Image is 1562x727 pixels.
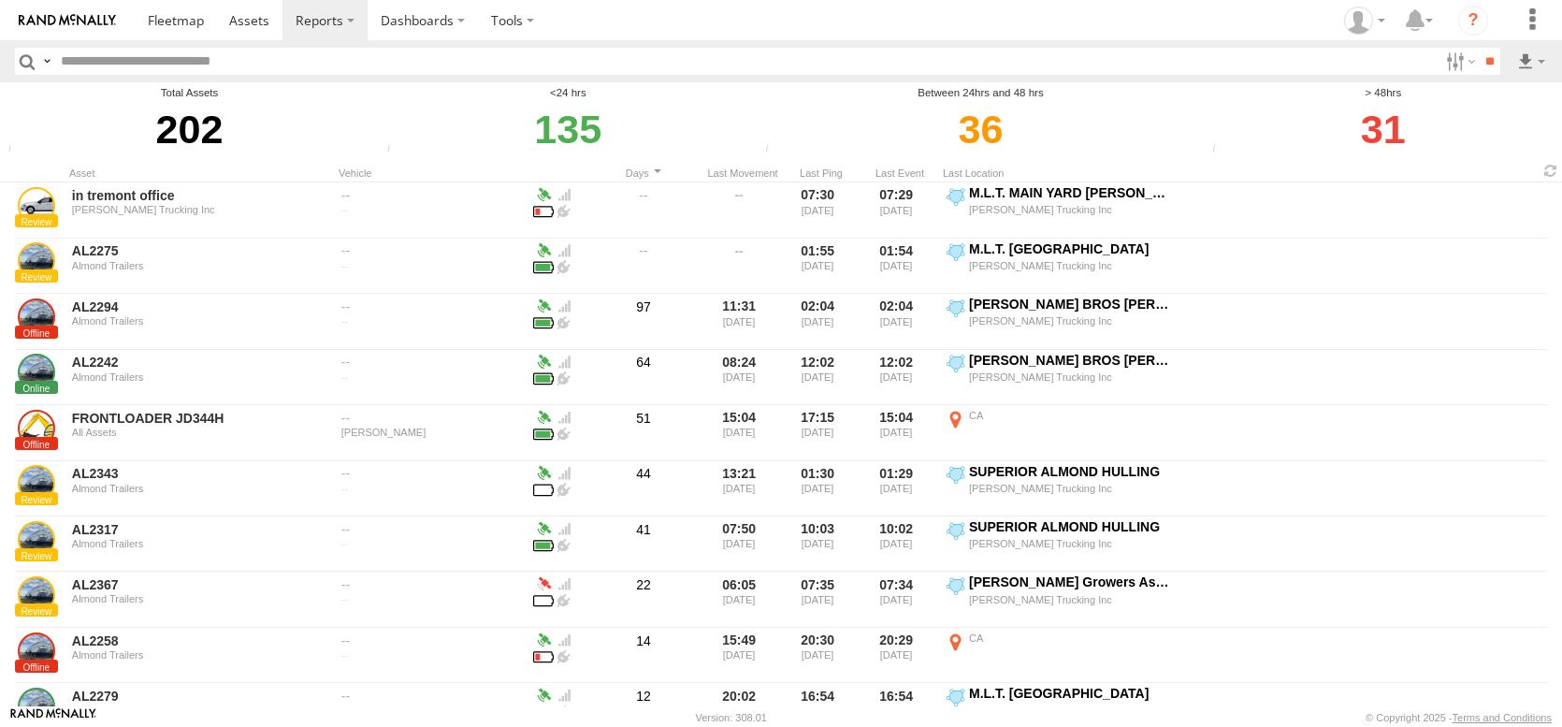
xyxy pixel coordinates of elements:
div: 02:04 [DATE] [864,296,935,347]
a: AL2294 [72,298,328,315]
a: View Asset Details [18,298,55,336]
div: [PERSON_NAME] Trucking Inc [969,371,1174,384]
div: 20:30 [DATE] [786,630,857,681]
div: Battery Remaining: 4.1v [533,313,554,329]
div: 202 [3,101,376,157]
div: 15:04 [DATE] [707,407,778,458]
a: in tremont office [72,187,328,204]
div: [PERSON_NAME] Trucking Inc [969,314,1174,327]
div: Almond Trailers [72,483,328,494]
label: Click to View Event Location [943,352,1177,403]
div: 14 [587,630,700,681]
div: SUPERIOR ALMOND HULLING [969,463,1174,480]
div: Almond Trailers [72,315,328,327]
div: 11:31 [DATE] [707,296,778,347]
div: Between 24hrs and 48 hrs [759,85,1201,101]
label: Click to View Event Location [943,574,1177,625]
div: 01:29 [DATE] [864,463,935,515]
label: Click to View Event Location [943,518,1177,570]
a: View Asset Details [18,354,55,391]
div: 02:04 [DATE] [786,296,857,347]
div: [PERSON_NAME] Growers Assoc [969,574,1174,590]
div: Battery Remaining: 3.53v [533,647,554,663]
div: Battery Remaining: 4.16v [533,535,554,552]
label: Click to View Event Location [943,240,1177,292]
div: Almond Trailers [72,260,328,271]
div: 20:29 [DATE] [864,630,935,681]
label: Search Filter Options [1439,48,1479,75]
div: Click to filter last movement between last 24 and 48 hours [759,101,1201,157]
label: Click to View Event Location [943,463,1177,515]
div: 07:35 [DATE] [786,574,857,625]
div: Last Ping [786,167,857,180]
div: [PERSON_NAME] Trucking Inc [969,537,1174,550]
a: View Asset Details [18,187,55,225]
div: Click to Sort [587,167,700,180]
div: Battery Remaining: 4.15v [533,369,554,385]
div: 08:24 [DATE] [707,352,778,403]
div: M.L.T. MAIN YARD [PERSON_NAME][GEOGRAPHIC_DATA] [969,184,1174,201]
a: View Asset Details [18,521,55,559]
div: 64 [587,352,700,403]
div: Battery Remaining: 4.16v [533,257,554,274]
div: Almond Trailers [72,705,328,716]
a: View Asset Details [18,632,55,670]
div: Battery Remaining: 4.21v [533,702,554,719]
div: 10:02 [DATE] [864,518,935,570]
div: [PERSON_NAME] BROS [PERSON_NAME] [969,296,1174,313]
i: ? [1458,6,1488,36]
div: [PERSON_NAME] Trucking Inc [969,259,1174,272]
a: View Asset Details [18,576,55,614]
div: Almond Trailers [72,593,328,604]
div: 07:29 [DATE] [864,184,935,236]
label: Search Query [39,48,54,75]
div: [PERSON_NAME] Trucking Inc [969,593,1174,606]
div: [PERSON_NAME] Trucking Inc [72,204,328,215]
div: Number of devices that their last movement was between last 24 and 48 hours [759,143,788,157]
div: [PERSON_NAME] BROS [PERSON_NAME] [969,352,1174,369]
div: <24 hrs [382,85,755,101]
div: 01:55 [DATE] [786,240,857,292]
div: 15:04 [DATE] [864,407,935,458]
div: 15:49 [DATE] [707,630,778,681]
label: Export results as... [1515,48,1547,75]
a: Terms and Conditions [1453,712,1552,723]
div: Click to filter last movement within 24 hours [382,101,755,157]
div: Total number of Enabled Assets [3,143,31,157]
div: Click to Sort [707,167,778,180]
div: Number of devices that their last movement was within 24 hours [382,143,410,157]
div: Dennis Braga [1338,7,1392,35]
a: AL2343 [72,465,328,482]
div: SUPERIOR ALMOND HULLING [969,518,1174,535]
div: All Assets [72,427,328,438]
div: Click to filter last movement > 48hrs [1207,101,1559,157]
div: 51 [587,407,700,458]
div: Almond Trailers [72,649,328,661]
a: AL2275 [72,242,328,259]
div: 01:54 [DATE] [864,240,935,292]
div: 10:03 [DATE] [786,518,857,570]
div: [PERSON_NAME] Trucking Inc [969,705,1174,718]
a: AL2258 [72,632,328,649]
div: Battery Remaining: 3.65v [533,201,554,218]
div: Battery Remaining: 4.14v [533,424,554,441]
div: 12:02 [DATE] [864,352,935,403]
label: Click to View Event Location [943,630,1177,681]
div: 07:30 [DATE] [786,184,857,236]
a: AL2279 [72,688,328,705]
a: View Asset Details [18,688,55,725]
div: Asset [69,167,331,180]
div: 41 [587,518,700,570]
div: 17:15 [DATE] [786,407,857,458]
div: CA [969,409,1174,422]
div: M.L.T. [GEOGRAPHIC_DATA] [969,240,1174,257]
div: Battery Remaining: 4.15v [533,480,554,497]
div: 07:50 [DATE] [707,518,778,570]
div: Version: 308.01 [696,712,767,723]
div: 97 [587,296,700,347]
img: rand-logo.svg [19,14,116,27]
div: © Copyright 2025 - [1366,712,1552,723]
a: AL2242 [72,354,328,371]
a: View Asset Details [18,242,55,280]
a: View Asset Details [18,410,55,447]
